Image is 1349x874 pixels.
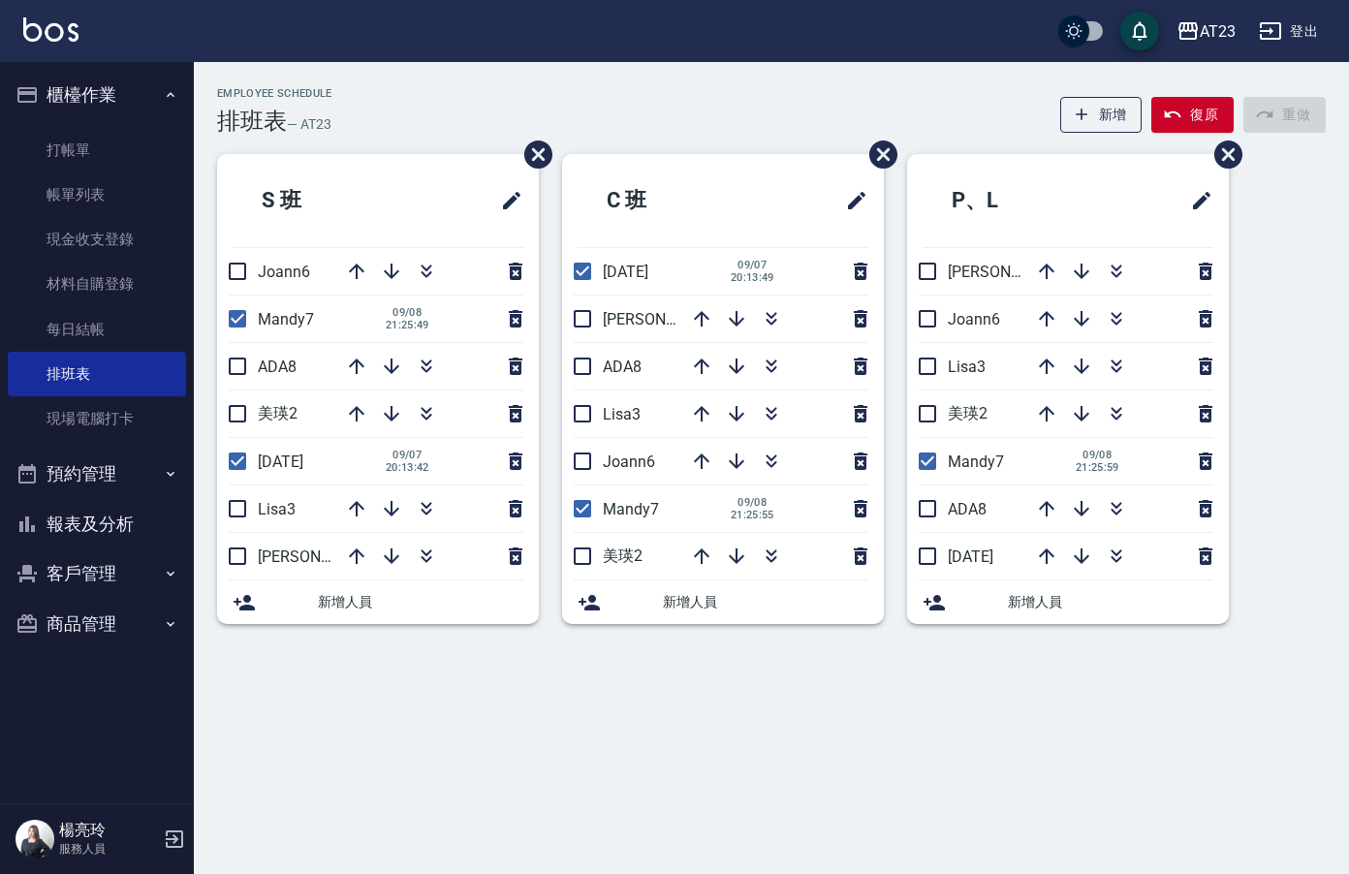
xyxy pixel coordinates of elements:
button: 登出 [1251,14,1326,49]
div: 新增人員 [562,580,884,624]
span: [DATE] [258,453,303,471]
span: 09/08 [1076,449,1119,461]
h3: 排班表 [217,108,287,135]
h2: Employee Schedule [217,87,332,100]
button: 預約管理 [8,449,186,499]
span: Mandy7 [603,500,659,518]
h2: C 班 [578,166,754,235]
a: 排班表 [8,352,186,396]
a: 現場電腦打卡 [8,396,186,441]
span: 20:13:42 [386,461,429,474]
span: [PERSON_NAME]19 [948,263,1082,281]
span: Joann6 [258,263,310,281]
button: 報表及分析 [8,499,186,549]
span: Mandy7 [258,310,314,328]
div: 新增人員 [217,580,539,624]
span: 09/08 [731,496,774,509]
button: 櫃檯作業 [8,70,186,120]
a: 材料自購登錄 [8,262,186,306]
span: 刪除班表 [510,126,555,183]
button: 復原 [1151,97,1234,133]
span: [PERSON_NAME]19 [258,547,392,566]
span: ADA8 [603,358,642,376]
span: 09/08 [386,306,429,319]
button: AT23 [1169,12,1243,51]
div: AT23 [1200,19,1236,44]
span: 刪除班表 [855,126,900,183]
span: [DATE] [948,547,993,566]
img: Person [16,820,54,858]
span: 美瑛2 [258,404,298,422]
span: 21:25:49 [386,319,429,331]
button: 商品管理 [8,599,186,649]
h6: — AT23 [287,114,331,135]
p: 服務人員 [59,840,158,858]
span: 修改班表的標題 [833,177,868,224]
span: Joann6 [948,310,1000,328]
span: [DATE] [603,263,648,281]
h2: S 班 [233,166,409,235]
a: 打帳單 [8,128,186,172]
h5: 楊亮玲 [59,821,158,840]
span: 20:13:49 [731,271,774,284]
span: [PERSON_NAME]19 [603,310,737,328]
h2: P、L [923,166,1103,235]
span: 美瑛2 [603,546,643,565]
span: ADA8 [258,358,297,376]
span: 21:25:55 [731,509,774,521]
button: 新增 [1060,97,1143,133]
div: 新增人員 [907,580,1229,624]
a: 帳單列表 [8,172,186,217]
img: Logo [23,17,78,42]
a: 現金收支登錄 [8,217,186,262]
span: Mandy7 [948,453,1004,471]
span: 21:25:59 [1076,461,1119,474]
span: 新增人員 [1008,592,1213,612]
span: 09/07 [386,449,429,461]
button: 客戶管理 [8,548,186,599]
span: 修改班表的標題 [1178,177,1213,224]
span: 新增人員 [318,592,523,612]
button: save [1120,12,1159,50]
span: Lisa3 [258,500,296,518]
span: ADA8 [948,500,987,518]
span: 09/07 [731,259,774,271]
a: 每日結帳 [8,307,186,352]
span: 美瑛2 [948,404,988,422]
span: 修改班表的標題 [488,177,523,224]
span: Lisa3 [603,405,641,423]
span: 刪除班表 [1200,126,1245,183]
span: 新增人員 [663,592,868,612]
span: Joann6 [603,453,655,471]
span: Lisa3 [948,358,986,376]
